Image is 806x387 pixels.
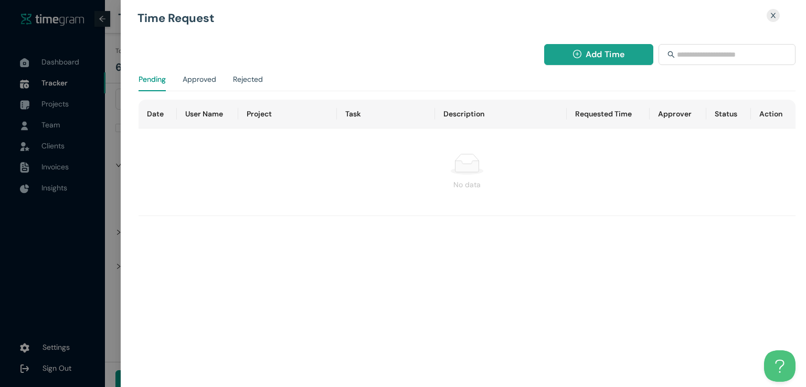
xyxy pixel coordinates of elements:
div: Rejected [233,73,263,85]
th: Project [238,100,337,128]
span: Add Time [586,48,624,61]
span: close [770,12,777,19]
div: Approved [183,73,216,85]
th: Task [337,100,436,128]
th: Description [435,100,566,128]
button: Close [763,8,783,23]
th: Date [139,100,176,128]
button: plus-circleAdd Time [544,44,654,65]
th: Status [706,100,751,128]
th: Approver [650,100,706,128]
iframe: Toggle Customer Support [764,350,796,382]
div: No data [147,179,787,190]
h1: Time Request [137,13,681,24]
th: User Name [177,100,238,128]
th: Requested Time [567,100,650,128]
th: Action [751,100,796,128]
span: search [667,51,675,58]
div: Pending [139,73,166,85]
span: plus-circle [573,50,581,60]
